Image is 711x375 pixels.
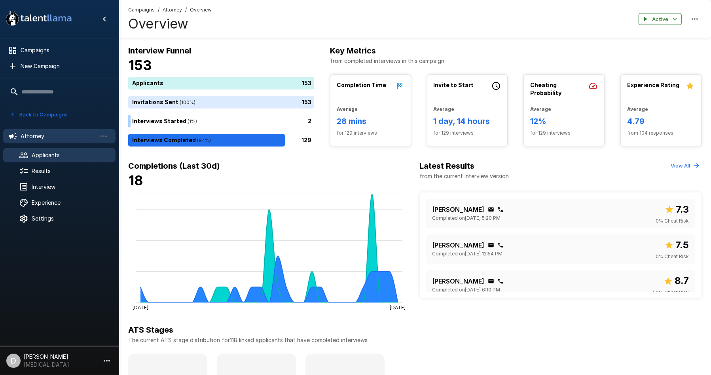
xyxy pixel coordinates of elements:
[128,172,143,188] b: 18
[434,82,474,88] b: Invite to Start
[432,286,501,294] span: Completed on [DATE] 6:10 PM
[530,106,551,112] b: Average
[497,278,504,284] div: Click to copy
[639,13,682,25] button: Active
[128,325,173,335] b: ATS Stages
[308,117,311,126] p: 2
[128,46,191,55] b: Interview Funnel
[128,57,152,73] b: 153
[432,214,501,222] span: Completed on [DATE] 5:20 PM
[337,115,404,128] h6: 28 mins
[390,304,406,310] tspan: [DATE]
[497,206,504,213] div: Click to copy
[302,79,311,88] p: 153
[330,57,702,65] p: from completed interviews in this campaign
[432,205,485,214] p: [PERSON_NAME]
[665,202,689,217] span: Overall score out of 10
[488,278,494,284] div: Click to copy
[432,276,485,286] p: [PERSON_NAME]
[128,15,212,32] h4: Overview
[337,106,358,112] b: Average
[158,6,159,14] span: /
[488,242,494,248] div: Click to copy
[497,242,504,248] div: Click to copy
[420,172,509,180] p: from the current interview version
[530,82,561,96] b: Cheating Probability
[163,6,182,14] span: Attorney
[530,115,598,128] h6: 12%
[434,129,501,137] span: for 129 interviews
[676,204,689,215] b: 7.3
[128,7,155,13] u: Campaigns
[434,106,455,112] b: Average
[337,82,386,88] b: Completion Time
[664,273,689,288] span: Overall score out of 10
[627,82,679,88] b: Experience Rating
[302,98,311,107] p: 153
[133,304,148,310] tspan: [DATE]
[627,129,695,137] span: from 104 responses
[190,6,212,14] span: Overview
[530,129,598,137] span: for 129 interviews
[434,115,501,128] h6: 1 day, 14 hours
[185,6,187,14] span: /
[301,136,311,145] p: 129
[675,239,689,251] b: 7.5
[432,240,485,250] p: [PERSON_NAME]
[128,336,702,344] p: The current ATS stage distribution for 118 linked applicants that have completed interviews
[488,206,494,213] div: Click to copy
[128,161,220,171] b: Completions (Last 30d)
[420,161,475,171] b: Latest Results
[337,129,404,137] span: for 129 interviews
[656,253,689,261] span: 0 % Cheat Risk
[330,46,376,55] b: Key Metrics
[664,238,689,253] span: Overall score out of 10
[432,250,503,258] span: Completed on [DATE] 12:54 PM
[675,275,689,286] b: 8.7
[669,160,702,172] button: View All
[656,217,689,225] span: 0 % Cheat Risk
[627,115,695,128] h6: 4.79
[653,289,689,297] span: 50 % Cheat Risk
[627,106,648,112] b: Average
